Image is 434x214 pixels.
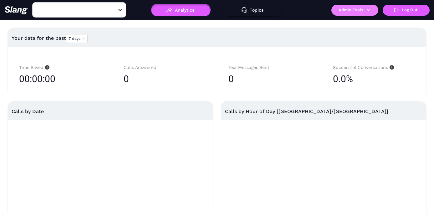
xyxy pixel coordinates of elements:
[116,6,124,14] button: Open
[124,73,129,84] span: 0
[333,71,353,87] span: 0.0%
[19,65,49,70] span: Time Saved
[124,64,206,71] div: Calls Answered
[43,65,49,70] span: info-circle
[228,73,234,84] span: 0
[383,5,430,16] button: Log Out
[12,101,209,122] div: Calls by Date
[151,8,211,12] a: Analytics
[223,4,283,16] button: Topics
[228,64,310,71] div: Text Messages Sent
[388,65,394,70] span: info-circle
[19,71,55,87] span: 00:00:00
[12,31,422,46] div: Your data for the past
[4,6,28,14] img: 623511267c55cb56e2f2a487_logo2.png
[151,4,211,16] button: Analytics
[69,34,85,43] span: 7 days
[225,101,423,122] div: Calls by Hour of Day [[GEOGRAPHIC_DATA]/[GEOGRAPHIC_DATA]]
[331,5,378,16] button: Admin Tools
[333,65,394,70] span: Successful Conversations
